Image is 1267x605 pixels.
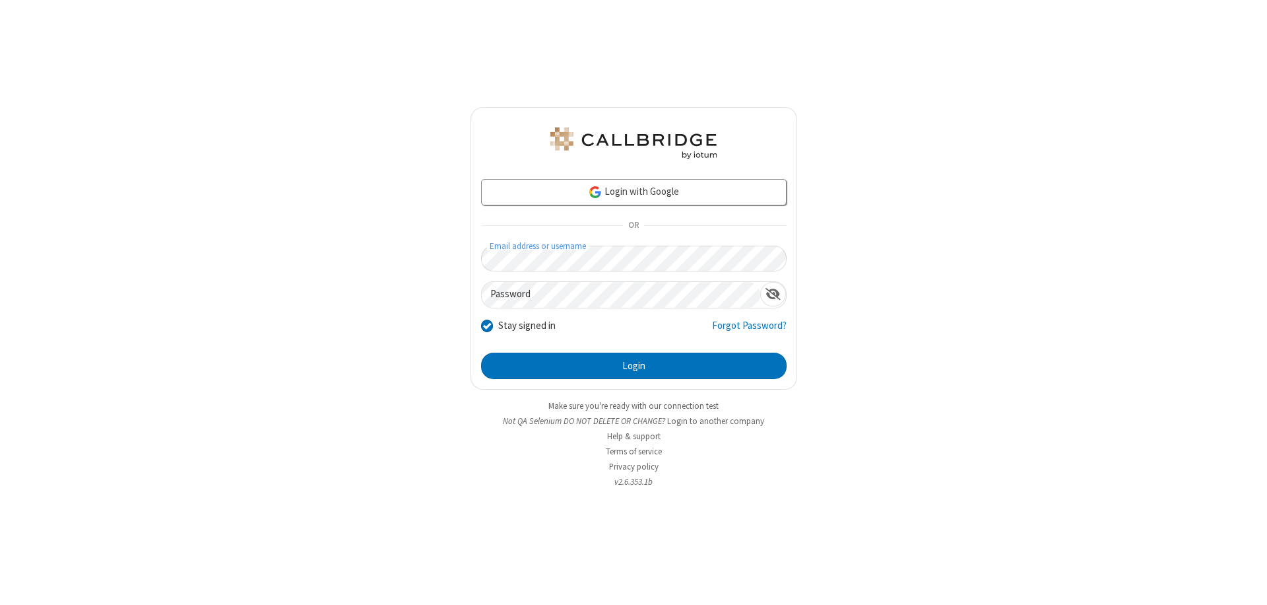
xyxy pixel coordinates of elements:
img: QA Selenium DO NOT DELETE OR CHANGE [548,127,719,159]
span: OR [623,217,644,235]
li: Not QA Selenium DO NOT DELETE OR CHANGE? [471,415,797,427]
li: v2.6.353.1b [471,476,797,488]
button: Login [481,353,787,379]
div: Show password [760,282,786,306]
img: google-icon.png [588,185,602,199]
a: Forgot Password? [712,318,787,343]
a: Terms of service [606,446,662,457]
label: Stay signed in [498,318,556,334]
input: Email address or username [481,246,787,271]
a: Login with Google [481,179,787,205]
button: Login to another company [667,415,764,427]
a: Privacy policy [609,461,659,472]
input: Password [482,282,760,308]
a: Make sure you're ready with our connection test [548,400,719,411]
a: Help & support [607,431,661,442]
